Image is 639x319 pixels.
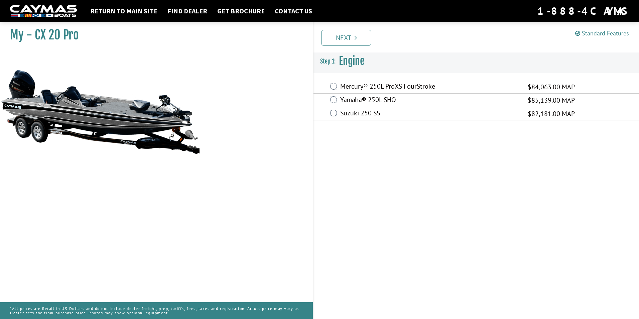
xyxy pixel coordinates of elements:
p: *All prices are Retail in US Dollars and do not include dealer freight, prep, tariffs, fees, taxe... [10,303,303,318]
label: Mercury® 250L ProXS FourStroke [340,82,519,92]
label: Yamaha® 250L SHO [340,96,519,105]
span: $85,139.00 MAP [528,95,575,105]
div: 1-888-4CAYMAS [537,4,629,18]
label: Suzuki 250 SS [340,109,519,119]
a: Next [321,30,371,46]
a: Return to main site [87,7,161,15]
h1: My - CX 20 Pro [10,27,296,42]
span: $84,063.00 MAP [528,82,575,92]
img: white-logo-c9c8dbefe5ff5ceceb0f0178aa75bf4bb51f6bca0971e226c86eb53dfe498488.png [10,5,77,17]
a: Standard Features [575,29,629,37]
a: Get Brochure [214,7,268,15]
a: Find Dealer [164,7,211,15]
h3: Engine [313,49,639,74]
a: Contact Us [271,7,315,15]
ul: Pagination [319,29,639,46]
span: $82,181.00 MAP [528,109,575,119]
